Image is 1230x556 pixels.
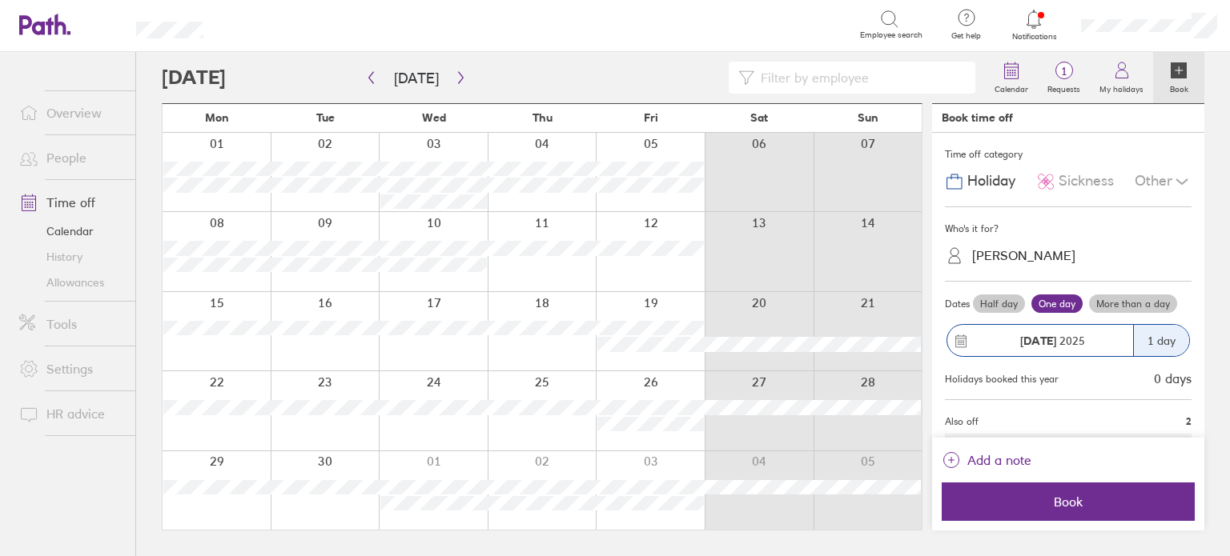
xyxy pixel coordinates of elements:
div: Holidays booked this year [945,374,1059,385]
input: Filter by employee [754,62,966,93]
span: 1 [1038,65,1090,78]
span: Get help [940,31,992,41]
span: Holiday [967,173,1015,190]
label: My holidays [1090,80,1153,94]
span: 2025 [1020,334,1085,347]
label: Requests [1038,80,1090,94]
a: People [6,142,135,174]
span: Wed [422,111,446,124]
span: Sun [858,111,878,124]
div: 1 day [1133,325,1189,356]
a: Notifications [1008,8,1060,42]
span: Dates [945,298,970,310]
span: Tue [316,111,335,124]
span: Fri [644,111,658,124]
a: HR advice [6,398,135,430]
label: One day [1031,294,1083,314]
button: [DATE] [381,65,452,91]
label: Book [1160,80,1198,94]
a: History [6,244,135,270]
span: Sat [750,111,768,124]
a: Book [1153,52,1204,103]
div: Book time off [942,111,1013,124]
label: More than a day [1089,294,1177,314]
a: Calendar [985,52,1038,103]
a: Calendar [6,218,135,244]
div: Other [1135,166,1192,197]
div: Search [247,17,287,31]
a: Overview [6,97,135,129]
strong: [DATE] [1020,334,1056,348]
span: Book [953,494,1184,509]
a: Allowances [6,270,135,295]
span: 2 [1186,416,1192,427]
div: [PERSON_NAME] [972,248,1075,263]
span: Employee search [860,30,922,40]
div: Time off category [945,142,1192,166]
a: 1Requests [1038,52,1090,103]
span: Add a note [967,447,1031,473]
span: Also off [945,416,979,427]
a: Time off [6,186,135,218]
div: Who's it for? [945,217,1192,241]
span: Mon [205,111,229,124]
label: Half day [973,294,1025,314]
button: Add a note [942,447,1031,473]
div: 0 days [1154,371,1192,386]
label: Calendar [985,80,1038,94]
a: Settings [6,353,135,385]
span: Notifications [1008,32,1060,42]
span: Sickness [1059,173,1114,190]
a: My holidays [1090,52,1153,103]
span: Thu [533,111,553,124]
a: Tools [6,308,135,340]
button: [DATE] 20251 day [945,316,1192,365]
button: Book [942,482,1195,521]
